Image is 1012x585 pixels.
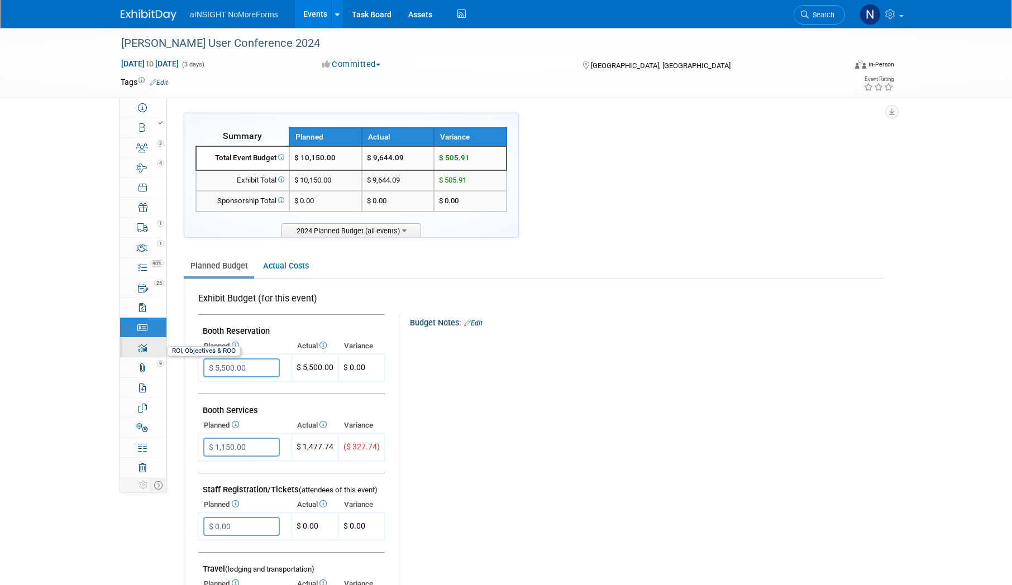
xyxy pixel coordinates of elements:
td: $ 0.00 [292,513,338,540]
span: (lodging and transportation) [225,565,314,573]
span: 9 [157,360,164,367]
td: Booth Reservation [198,315,385,339]
span: Search [809,11,834,19]
td: Personalize Event Tab Strip [137,478,150,492]
a: Edit [464,319,483,327]
span: $ 0.00 [343,363,365,372]
th: Variance [338,418,385,433]
td: Booth Services [198,394,385,418]
a: 9 [120,358,166,377]
td: $ 9,644.09 [362,170,435,191]
span: $ 0.00 [343,521,365,530]
span: $ 5,500.00 [297,363,333,372]
td: Travel [198,553,385,577]
td: $ 1,477.74 [292,434,338,461]
span: $ 0.00 [294,196,314,205]
span: aINSIGHT NoMoreForms [190,10,278,19]
span: $ 505.91 [439,154,470,162]
span: Summary [223,131,262,141]
th: Planned [289,128,362,146]
span: ($ 327.74) [343,442,380,451]
th: Actual [292,418,338,433]
a: Planned Budget [184,256,254,276]
td: Staff Registration/Tickets [198,473,385,497]
button: Committed [318,59,385,70]
td: $ 0.00 [362,191,435,212]
a: Actual Costs [256,256,315,276]
span: $ 0.00 [439,196,459,205]
span: $ 10,150.00 [294,154,336,162]
td: Toggle Event Tabs [150,478,167,492]
td: $ 9,644.09 [362,146,435,170]
a: 4 [120,157,166,177]
a: 25 [120,277,166,297]
a: Search [794,5,845,25]
th: Variance [434,128,507,146]
th: Planned [198,418,292,433]
div: In-Person [868,60,894,69]
div: Total Event Budget [201,153,284,164]
span: 4 [157,160,164,166]
th: Actual [292,497,338,512]
img: Format-Inperson.png [855,60,866,69]
td: Tags [121,76,168,88]
a: 1 [120,218,166,237]
span: 1 [157,220,164,227]
div: Sponsorship Total [201,196,284,207]
span: (attendees of this event) [299,486,378,494]
i: Booth reservation complete [159,121,163,125]
span: 90% [150,260,164,267]
div: Event Rating [863,76,894,82]
a: 2 [120,138,166,157]
a: 90% [120,258,166,277]
th: Actual [362,128,435,146]
div: Event Format [779,58,894,75]
div: [PERSON_NAME] User Conference 2024 [117,33,828,54]
span: to [145,59,155,68]
span: 2 [157,140,164,147]
span: $ 10,150.00 [294,176,331,184]
span: [GEOGRAPHIC_DATA], [GEOGRAPHIC_DATA] [591,61,731,70]
a: 1 [120,238,166,257]
span: [DATE] [DATE] [121,59,179,69]
img: Nichole Brown [860,4,881,25]
a: Edit [150,79,168,87]
span: 25 [154,280,164,286]
span: 2024 Planned Budget (all events) [281,223,421,237]
img: ExhibitDay [121,9,176,21]
th: Variance [338,497,385,512]
span: (3 days) [181,61,204,68]
span: $ 505.91 [439,176,466,184]
th: Variance [338,338,385,354]
th: Actual [292,338,338,354]
div: Exhibit Budget (for this event) [198,292,380,311]
div: Budget Notes: [410,314,881,329]
span: 1 [157,240,164,247]
th: Planned [198,497,292,512]
th: Planned [198,338,292,354]
div: Exhibit Total [201,175,284,186]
